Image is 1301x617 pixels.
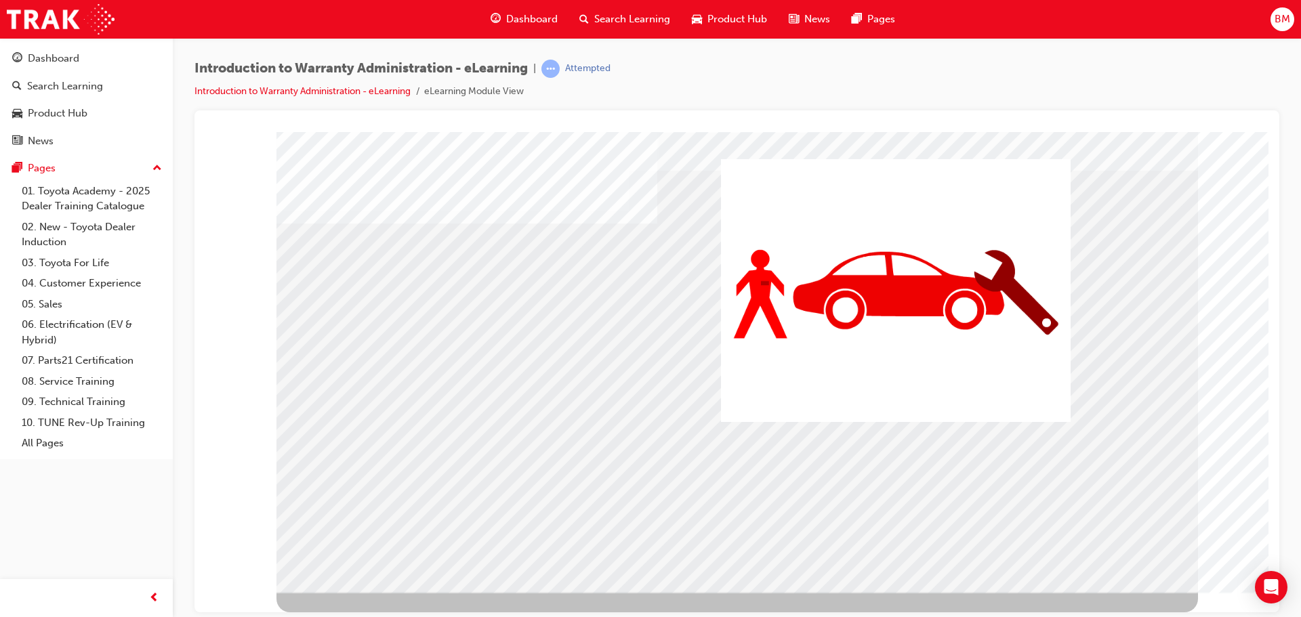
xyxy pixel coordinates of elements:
[7,4,115,35] img: Trak
[12,108,22,120] span: car-icon
[541,60,560,78] span: learningRecordVerb_ATTEMPT-icon
[778,5,841,33] a: news-iconNews
[480,5,569,33] a: guage-iconDashboard
[506,12,558,27] span: Dashboard
[194,61,528,77] span: Introduction to Warranty Administration - eLearning
[28,106,87,121] div: Product Hub
[804,12,830,27] span: News
[12,163,22,175] span: pages-icon
[594,12,670,27] span: Search Learning
[707,12,767,27] span: Product Hub
[27,79,103,94] div: Search Learning
[12,135,22,148] span: news-icon
[16,391,167,412] a: 09. Technical Training
[569,5,681,33] a: search-iconSearch Learning
[5,129,167,154] a: News
[5,156,167,181] button: Pages
[28,51,79,66] div: Dashboard
[152,160,162,177] span: up-icon
[424,84,524,100] li: eLearning Module View
[16,412,167,433] a: 10. TUNE Rev-Up Training
[692,11,702,28] span: car-icon
[5,43,167,156] button: DashboardSearch LearningProduct HubNews
[149,590,159,607] span: prev-icon
[16,314,167,350] a: 06. Electrification (EV & Hybrid)
[852,11,862,28] span: pages-icon
[16,371,167,392] a: 08. Service Training
[28,161,56,176] div: Pages
[5,74,167,99] a: Search Learning
[1275,12,1290,27] span: BM
[16,253,167,274] a: 03. Toyota For Life
[565,62,611,75] div: Attempted
[12,53,22,65] span: guage-icon
[789,11,799,28] span: news-icon
[16,273,167,294] a: 04. Customer Experience
[12,81,22,93] span: search-icon
[1255,571,1287,603] div: Open Intercom Messenger
[16,294,167,315] a: 05. Sales
[5,46,167,71] a: Dashboard
[16,433,167,454] a: All Pages
[5,101,167,126] a: Product Hub
[194,85,411,97] a: Introduction to Warranty Administration - eLearning
[16,181,167,217] a: 01. Toyota Academy - 2025 Dealer Training Catalogue
[681,5,778,33] a: car-iconProduct Hub
[841,5,906,33] a: pages-iconPages
[16,217,167,253] a: 02. New - Toyota Dealer Induction
[28,133,54,149] div: News
[1271,7,1294,31] button: BM
[491,11,501,28] span: guage-icon
[867,12,895,27] span: Pages
[16,350,167,371] a: 07. Parts21 Certification
[579,11,589,28] span: search-icon
[533,61,536,77] span: |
